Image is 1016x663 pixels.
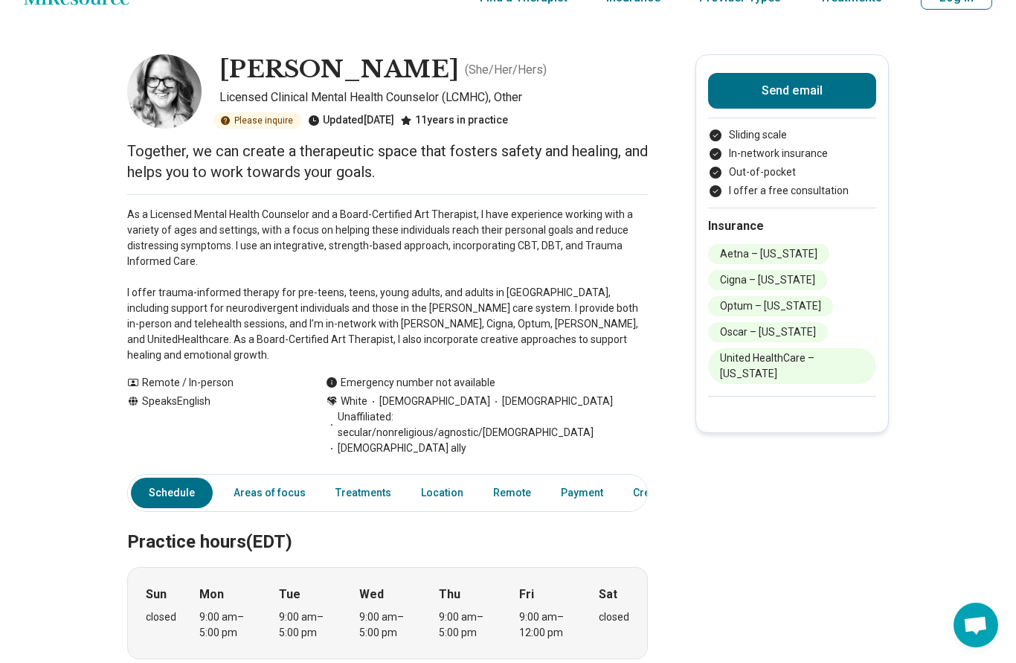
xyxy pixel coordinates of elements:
[127,141,648,183] p: Together, we can create a therapeutic space that fosters safety and healing, and helps you to wor...
[327,478,400,509] a: Treatments
[131,478,213,509] a: Schedule
[127,55,202,129] img: Chelsea Plotner, Licensed Clinical Mental Health Counselor (LCMHC)
[708,74,876,109] button: Send email
[219,55,459,86] h1: [PERSON_NAME]
[708,245,829,265] li: Aetna – [US_STATE]
[484,478,540,509] a: Remote
[367,394,490,410] span: [DEMOGRAPHIC_DATA]
[326,441,466,457] span: [DEMOGRAPHIC_DATA] ally
[954,603,998,648] div: Open chat
[199,586,224,604] strong: Mon
[465,62,547,80] p: ( She/Her/Hers )
[708,128,876,144] li: Sliding scale
[127,208,648,364] p: As a Licensed Mental Health Counselor and a Board-Certified Art Therapist, I have experience work...
[400,113,508,129] div: 11 years in practice
[708,165,876,181] li: Out-of-pocket
[308,113,394,129] div: Updated [DATE]
[599,586,617,604] strong: Sat
[439,610,496,641] div: 9:00 am – 5:00 pm
[599,610,629,626] div: closed
[708,218,876,236] h2: Insurance
[519,586,534,604] strong: Fri
[127,376,296,391] div: Remote / In-person
[146,586,167,604] strong: Sun
[624,478,698,509] a: Credentials
[225,478,315,509] a: Areas of focus
[359,610,417,641] div: 9:00 am – 5:00 pm
[359,586,384,604] strong: Wed
[708,128,876,199] ul: Payment options
[127,394,296,457] div: Speaks English
[708,184,876,199] li: I offer a free consultation
[213,113,302,129] div: Please inquire
[219,89,648,107] p: Licensed Clinical Mental Health Counselor (LCMHC), Other
[439,586,460,604] strong: Thu
[279,610,336,641] div: 9:00 am – 5:00 pm
[708,147,876,162] li: In-network insurance
[708,349,876,385] li: United HealthCare – [US_STATE]
[326,410,648,441] span: Unaffiliated: secular/nonreligious/agnostic/[DEMOGRAPHIC_DATA]
[552,478,612,509] a: Payment
[279,586,300,604] strong: Tue
[708,271,827,291] li: Cigna – [US_STATE]
[199,610,257,641] div: 9:00 am – 5:00 pm
[490,394,613,410] span: [DEMOGRAPHIC_DATA]
[412,478,472,509] a: Location
[708,297,833,317] li: Optum – [US_STATE]
[326,376,495,391] div: Emergency number not available
[146,610,176,626] div: closed
[127,495,648,556] h2: Practice hours (EDT)
[341,394,367,410] span: White
[519,610,576,641] div: 9:00 am – 12:00 pm
[708,323,828,343] li: Oscar – [US_STATE]
[127,568,648,660] div: When does the program meet?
